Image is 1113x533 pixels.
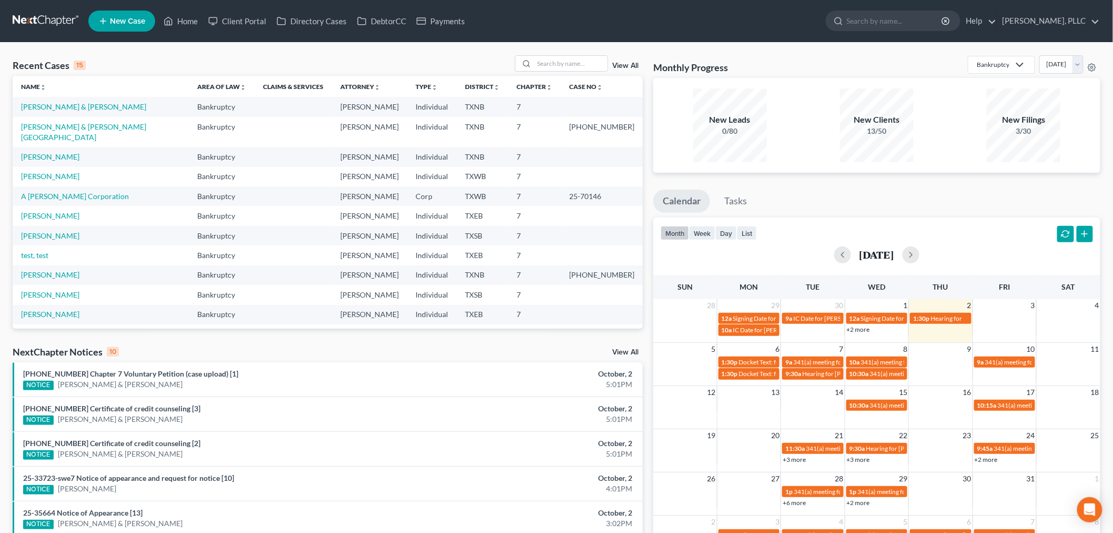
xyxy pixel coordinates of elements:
a: Case Nounfold_more [569,83,603,91]
div: NOTICE [23,416,54,425]
td: 7 [508,324,561,344]
td: [PERSON_NAME] [332,117,407,147]
span: Fri [999,282,1010,291]
span: 29 [898,472,908,485]
span: 10:30a [849,370,869,378]
td: Bankruptcy [189,117,255,147]
button: week [689,226,715,240]
span: 1 [1094,472,1100,485]
span: 19 [706,429,717,442]
span: 25 [1090,429,1100,442]
span: 6 [966,516,973,528]
button: month [661,226,689,240]
span: 1:30p [722,358,738,366]
span: 9a [785,358,792,366]
a: Chapterunfold_more [517,83,552,91]
td: TXNB [457,324,508,344]
span: 12a [849,314,860,322]
div: New Clients [840,114,914,126]
span: New Case [110,17,145,25]
span: 10 [1026,343,1036,356]
td: [PERSON_NAME] [332,226,407,245]
span: 341(a) meeting for [PERSON_NAME] [870,370,972,378]
span: 20 [770,429,781,442]
a: [PERSON_NAME] [21,270,79,279]
td: Bankruptcy [189,305,255,324]
td: Bankruptcy [189,285,255,304]
div: NOTICE [23,520,54,529]
a: [PERSON_NAME] & [PERSON_NAME] [58,449,183,459]
td: [PERSON_NAME] [332,324,407,344]
i: unfold_more [493,84,500,91]
td: Individual [407,245,457,265]
div: October, 2 [436,403,632,414]
span: 9:45a [977,445,993,452]
td: 7 [508,305,561,324]
td: [PERSON_NAME] [332,147,407,166]
a: +3 more [847,456,870,463]
td: TXWB [457,167,508,186]
a: 25-33723-swe7 Notice of appearance and request for notice [10] [23,473,234,482]
a: 25-35664 Notice of Appearance [13] [23,508,143,517]
a: [PHONE_NUMBER] Certificate of credit counseling [2] [23,439,200,448]
div: NOTICE [23,381,54,390]
i: unfold_more [546,84,552,91]
td: [PHONE_NUMBER] [561,265,643,285]
span: 7 [1030,516,1036,528]
a: +3 more [783,456,806,463]
td: Bankruptcy [189,226,255,245]
a: [PHONE_NUMBER] Chapter 7 Voluntary Petition (case upload) [1] [23,369,238,378]
a: [PERSON_NAME] [21,152,79,161]
span: 9a [785,314,792,322]
span: 4 [838,516,845,528]
span: 7 [838,343,845,356]
span: IC Date for [PERSON_NAME] [733,326,814,334]
div: Recent Cases [13,59,86,72]
span: 24 [1026,429,1036,442]
span: 29 [770,299,781,312]
div: Bankruptcy [977,60,1009,69]
div: October, 2 [436,473,632,483]
span: 10:30a [849,401,869,409]
button: day [715,226,737,240]
td: 7 [508,245,561,265]
td: [PERSON_NAME] [332,245,407,265]
div: 15 [74,61,86,70]
a: View All [612,62,639,70]
i: unfold_more [431,84,438,91]
div: 10 [107,347,119,357]
a: Payments [411,12,470,31]
span: 6 [774,343,781,356]
td: Bankruptcy [189,245,255,265]
td: [PERSON_NAME] [332,265,407,285]
span: 13 [770,386,781,399]
a: +2 more [975,456,998,463]
input: Search by name... [534,56,608,71]
div: 3/30 [987,126,1060,136]
span: 12 [706,386,717,399]
span: 2 [966,299,973,312]
td: TXEB [457,245,508,265]
td: Individual [407,167,457,186]
span: 15 [898,386,908,399]
span: 4 [1094,299,1100,312]
span: Sat [1062,282,1075,291]
div: October, 2 [436,508,632,518]
td: Individual [407,147,457,166]
a: [PERSON_NAME] & [PERSON_NAME][GEOGRAPHIC_DATA] [21,122,146,142]
div: Open Intercom Messenger [1077,497,1102,522]
span: 30 [834,299,845,312]
a: Directory Cases [271,12,352,31]
span: 341(a) meeting for [PERSON_NAME] [861,358,963,366]
div: 5:01PM [436,449,632,459]
span: 1p [785,488,793,496]
a: Districtunfold_more [465,83,500,91]
div: October, 2 [436,369,632,379]
a: [PERSON_NAME] & [PERSON_NAME] [58,518,183,529]
i: unfold_more [240,84,246,91]
input: Search by name... [847,11,943,31]
span: 21 [834,429,845,442]
span: 10a [849,358,860,366]
span: 28 [834,472,845,485]
td: Individual [407,305,457,324]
